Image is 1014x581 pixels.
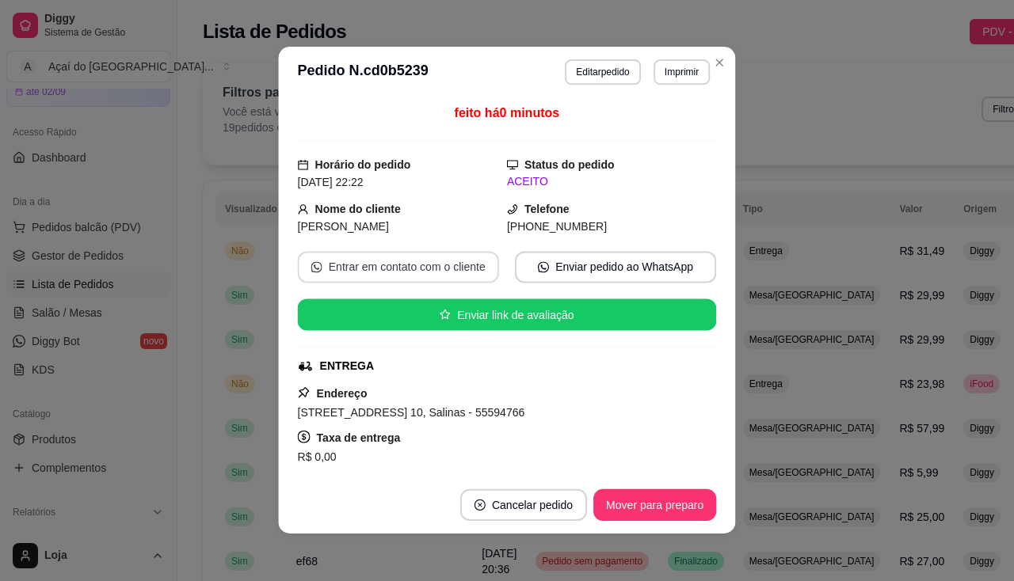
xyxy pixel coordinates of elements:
span: [PERSON_NAME] [298,221,389,234]
button: Editarpedido [565,60,641,85]
strong: Taxa de entrega [317,431,401,444]
span: whats-app [538,262,549,273]
span: close-circle [475,499,486,511]
strong: Nome do cliente [315,203,401,216]
strong: Endereço [317,387,368,400]
span: feito há 0 minutos [455,107,560,120]
span: R$ 0,00 [298,450,337,463]
button: Copiar Endereço [452,466,561,498]
button: whats-appEntrar em contato com o cliente [298,252,499,283]
span: calendar [298,160,309,171]
span: [PHONE_NUMBER] [507,221,607,234]
span: dollar [298,431,311,443]
span: desktop [507,160,518,171]
h3: Pedido N. cd0b5239 [298,60,429,85]
strong: Horário do pedido [315,159,411,172]
span: [STREET_ADDRESS] 10, Salinas - 55594766 [298,406,525,419]
span: [DATE] 22:22 [298,177,364,189]
button: close-circleCancelar pedido [460,489,587,521]
button: Imprimir [654,60,710,85]
div: ACEITO [507,174,716,191]
span: whats-app [311,262,322,273]
strong: Status do pedido [524,159,615,172]
button: whats-appEnviar pedido ao WhatsApp [515,252,716,283]
span: star [440,309,451,321]
button: Mover para preparo [593,489,716,521]
div: ENTREGA [320,358,375,374]
button: Close [707,51,732,76]
strong: Telefone [524,203,570,216]
button: starEnviar link de avaliação [298,299,717,331]
span: user [298,204,309,215]
span: pushpin [298,386,311,399]
span: phone [507,204,518,215]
